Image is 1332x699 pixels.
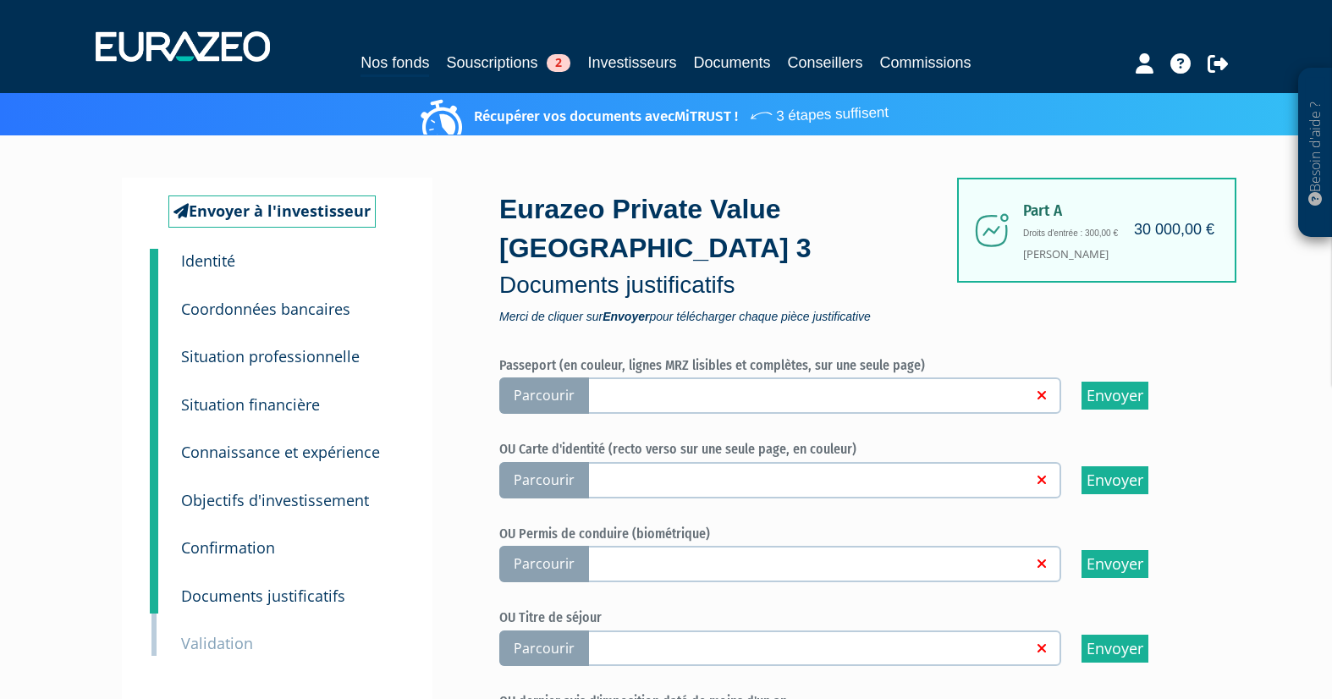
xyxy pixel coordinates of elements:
strong: Envoyer [603,310,649,323]
a: MiTRUST ! [674,107,738,125]
input: Envoyer [1082,635,1148,663]
h6: OU Carte d'identité (recto verso sur une seule page, en couleur) [499,442,1202,457]
a: 8 [150,561,158,614]
a: Documents [694,51,771,74]
a: 7 [150,513,158,565]
small: Coordonnées bancaires [181,299,350,319]
span: Merci de cliquer sur pour télécharger chaque pièce justificative [499,311,965,322]
small: Objectifs d'investissement [181,490,369,510]
a: Commissions [880,51,971,74]
h6: Passeport (en couleur, lignes MRZ lisibles et complètes, sur une seule page) [499,358,1202,373]
input: Envoyer [1082,382,1148,410]
span: Parcourir [499,462,589,498]
small: Situation financière [181,394,320,415]
a: Nos fonds [361,51,429,77]
a: Investisseurs [587,51,676,74]
a: 4 [150,370,158,422]
small: Connaissance et expérience [181,442,380,462]
p: Récupérer vos documents avec [425,97,889,127]
a: Envoyer à l'investisseur [168,195,376,228]
a: 2 [150,274,158,327]
small: Identité [181,250,235,271]
small: Situation professionnelle [181,346,360,366]
h6: OU Titre de séjour [499,610,1202,625]
a: 3 [150,322,158,374]
div: Eurazeo Private Value [GEOGRAPHIC_DATA] 3 [499,190,965,322]
img: 1732889491-logotype_eurazeo_blanc_rvb.png [96,31,270,62]
input: Envoyer [1082,550,1148,578]
a: Conseillers [788,51,863,74]
a: Souscriptions2 [446,51,570,74]
input: Envoyer [1082,466,1148,494]
p: Documents justificatifs [499,268,965,302]
a: 1 [150,249,158,283]
span: Parcourir [499,377,589,414]
span: 3 étapes suffisent [748,93,889,128]
span: 2 [547,54,570,72]
span: Parcourir [499,630,589,667]
small: Confirmation [181,537,275,558]
p: Besoin d'aide ? [1306,77,1325,229]
a: 5 [150,417,158,470]
a: 6 [150,465,158,518]
small: Documents justificatifs [181,586,345,606]
small: Validation [181,633,253,653]
span: Parcourir [499,546,589,582]
h6: OU Permis de conduire (biométrique) [499,526,1202,542]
